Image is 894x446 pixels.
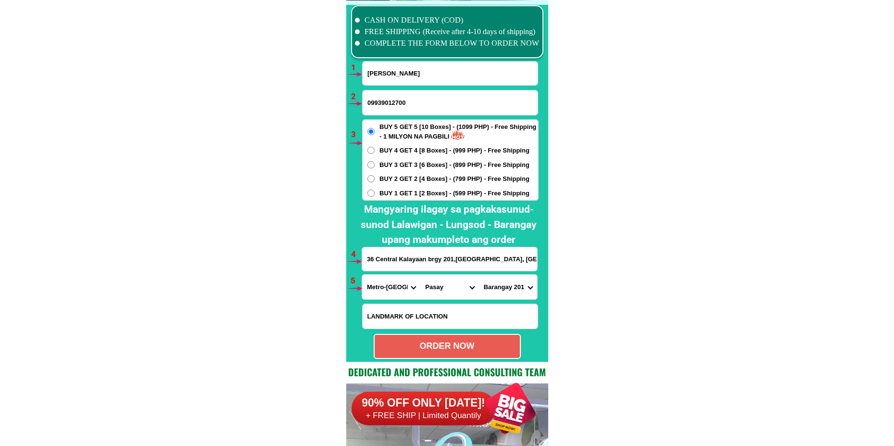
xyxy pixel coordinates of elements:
h2: Dedicated and professional consulting team [346,365,548,379]
h6: 2 [351,90,362,103]
h6: + FREE SHIP | Limited Quantily [352,410,496,421]
select: Select commune [479,275,537,299]
select: Select district [420,275,478,299]
input: Input phone_number [363,90,538,115]
li: CASH ON DELIVERY (COD) [355,14,540,26]
input: BUY 4 GET 4 [8 Boxes] - (999 PHP) - Free Shipping [367,147,375,154]
input: BUY 5 GET 5 [10 Boxes] - (1099 PHP) - Free Shipping - 1 MILYON NA PAGBILI [367,128,375,135]
span: BUY 5 GET 5 [10 Boxes] - (1099 PHP) - Free Shipping - 1 MILYON NA PAGBILI [379,122,538,141]
input: Input full_name [363,62,538,85]
h6: 3 [351,128,362,141]
input: Input address [362,247,537,271]
h6: 90% OFF ONLY [DATE]! [352,396,496,410]
input: BUY 2 GET 2 [4 Boxes] - (799 PHP) - Free Shipping [367,175,375,182]
li: COMPLETE THE FORM BELOW TO ORDER NOW [355,38,540,49]
select: Select province [362,275,420,299]
span: BUY 3 GET 3 [6 Boxes] - (899 PHP) - Free Shipping [379,160,529,170]
span: BUY 4 GET 4 [8 Boxes] - (999 PHP) - Free Shipping [379,146,529,155]
h2: Mangyaring ilagay sa pagkakasunud-sunod Lalawigan - Lungsod - Barangay upang makumpleto ang order [354,202,543,248]
h6: 1 [351,62,362,74]
input: Input LANDMARKOFLOCATION [363,304,538,329]
input: BUY 1 GET 1 [2 Boxes] - (599 PHP) - Free Shipping [367,190,375,197]
input: BUY 3 GET 3 [6 Boxes] - (899 PHP) - Free Shipping [367,161,375,168]
div: ORDER NOW [375,340,520,353]
h6: 4 [351,248,362,261]
h6: 5 [351,275,362,287]
li: FREE SHIPPING (Receive after 4-10 days of shipping) [355,26,540,38]
span: BUY 2 GET 2 [4 Boxes] - (799 PHP) - Free Shipping [379,174,529,184]
span: BUY 1 GET 1 [2 Boxes] - (599 PHP) - Free Shipping [379,189,529,198]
